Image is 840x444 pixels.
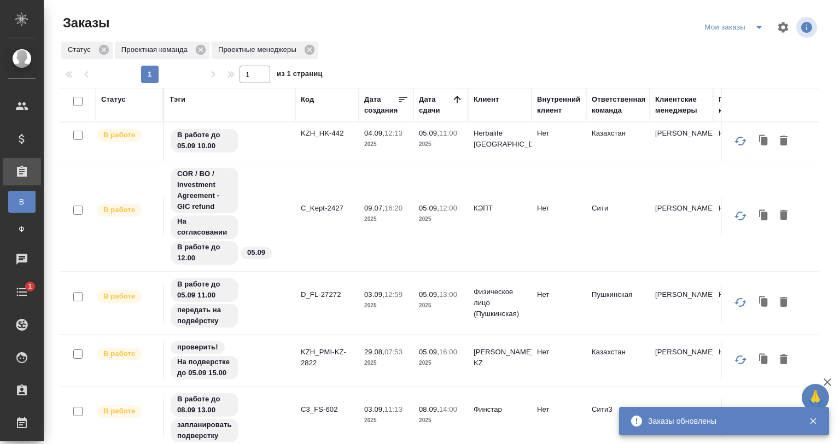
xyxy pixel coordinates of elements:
[754,206,774,226] button: Клонировать
[177,242,232,264] p: В работе до 12.00
[384,405,402,413] p: 11:13
[754,349,774,370] button: Клонировать
[650,122,713,161] td: [PERSON_NAME]
[419,204,439,212] p: 05.09,
[218,44,300,55] p: Проектные менеджеры
[419,139,463,150] p: 2025
[101,94,126,105] div: Статус
[177,419,232,441] p: запланировать подверстку
[68,44,95,55] p: Статус
[754,131,774,151] button: Клонировать
[774,292,793,313] button: Удалить
[364,405,384,413] p: 03.09,
[364,129,384,137] p: 04.09,
[474,128,526,150] p: Herbalife [GEOGRAPHIC_DATA]
[419,415,463,426] p: 2025
[177,168,232,212] p: COR / BO / Investment Agreement - GIC refund
[439,204,457,212] p: 12:00
[8,218,36,240] a: Ф
[384,129,402,137] p: 12:13
[419,300,463,311] p: 2025
[702,19,770,36] div: split button
[439,348,457,356] p: 16:00
[364,358,408,369] p: 2025
[364,94,398,116] div: Дата создания
[115,42,209,59] div: Проектная команда
[796,17,819,38] span: Посмотреть информацию
[419,290,439,299] p: 05.09,
[103,406,135,417] p: В работе
[364,214,408,225] p: 2025
[177,305,232,326] p: передать на подвёрстку
[713,399,777,437] td: Шаблонные документы
[650,197,713,236] td: [PERSON_NAME]
[21,281,38,292] span: 1
[96,347,157,361] div: Выставляет ПМ после принятия заказа от КМа
[537,94,581,116] div: Внутренний клиент
[774,206,793,226] button: Удалить
[3,278,41,306] a: 1
[537,203,581,214] p: Нет
[96,404,157,419] div: Выставляет ПМ после принятия заказа от КМа
[586,399,650,437] td: Сити3
[650,284,713,322] td: [PERSON_NAME]
[727,404,754,430] button: Обновить
[103,130,135,141] p: В работе
[419,358,463,369] p: 2025
[439,290,457,299] p: 13:00
[364,204,384,212] p: 09.07,
[170,340,290,381] div: проверить!, На подверстке до 05.09 15.00
[727,347,754,373] button: Обновить
[177,342,218,353] p: проверить!
[103,205,135,215] p: В работе
[103,291,135,302] p: В работе
[384,348,402,356] p: 07:53
[592,94,646,116] div: Ответственная команда
[301,128,353,139] p: KZH_HK-442
[537,289,581,300] p: Нет
[177,279,232,301] p: В работе до 05.09 11.00
[754,292,774,313] button: Клонировать
[364,300,408,311] p: 2025
[419,129,439,137] p: 05.09,
[364,139,408,150] p: 2025
[301,289,353,300] p: D_FL-27272
[802,416,824,426] button: Закрыть
[727,289,754,316] button: Обновить
[212,42,318,59] div: Проектные менеджеры
[802,384,829,411] button: 🙏
[474,203,526,214] p: КЭПТ
[177,357,232,378] p: На подверстке до 05.09 15.00
[277,67,323,83] span: из 1 страниц
[170,128,290,154] div: В работе до 05.09 10.00
[774,131,793,151] button: Удалить
[364,415,408,426] p: 2025
[96,203,157,218] div: Выставляет ПМ после принятия заказа от КМа
[177,130,232,151] p: В работе до 05.09 10.00
[301,347,353,369] p: KZH_PMI-KZ-2822
[806,386,825,409] span: 🙏
[648,416,792,427] div: Заказы обновлены
[655,94,708,116] div: Клиентские менеджеры
[96,128,157,143] div: Выставляет ПМ после принятия заказа от КМа
[439,129,457,137] p: 11:00
[586,341,650,379] td: Казахстан
[384,290,402,299] p: 12:59
[474,94,499,105] div: Клиент
[586,284,650,322] td: Пушкинская
[774,349,793,370] button: Удалить
[170,94,185,105] div: Тэги
[586,197,650,236] td: Сити
[177,394,232,416] p: В работе до 08.09 13.00
[419,94,452,116] div: Дата сдачи
[419,405,439,413] p: 08.09,
[537,347,581,358] p: Нет
[474,347,526,369] p: [PERSON_NAME] KZ
[537,128,581,139] p: Нет
[474,404,526,415] p: Финстар
[301,404,353,415] p: C3_FS-602
[419,348,439,356] p: 05.09,
[770,14,796,40] span: Настроить таблицу
[177,216,232,238] p: На согласовании
[727,203,754,229] button: Обновить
